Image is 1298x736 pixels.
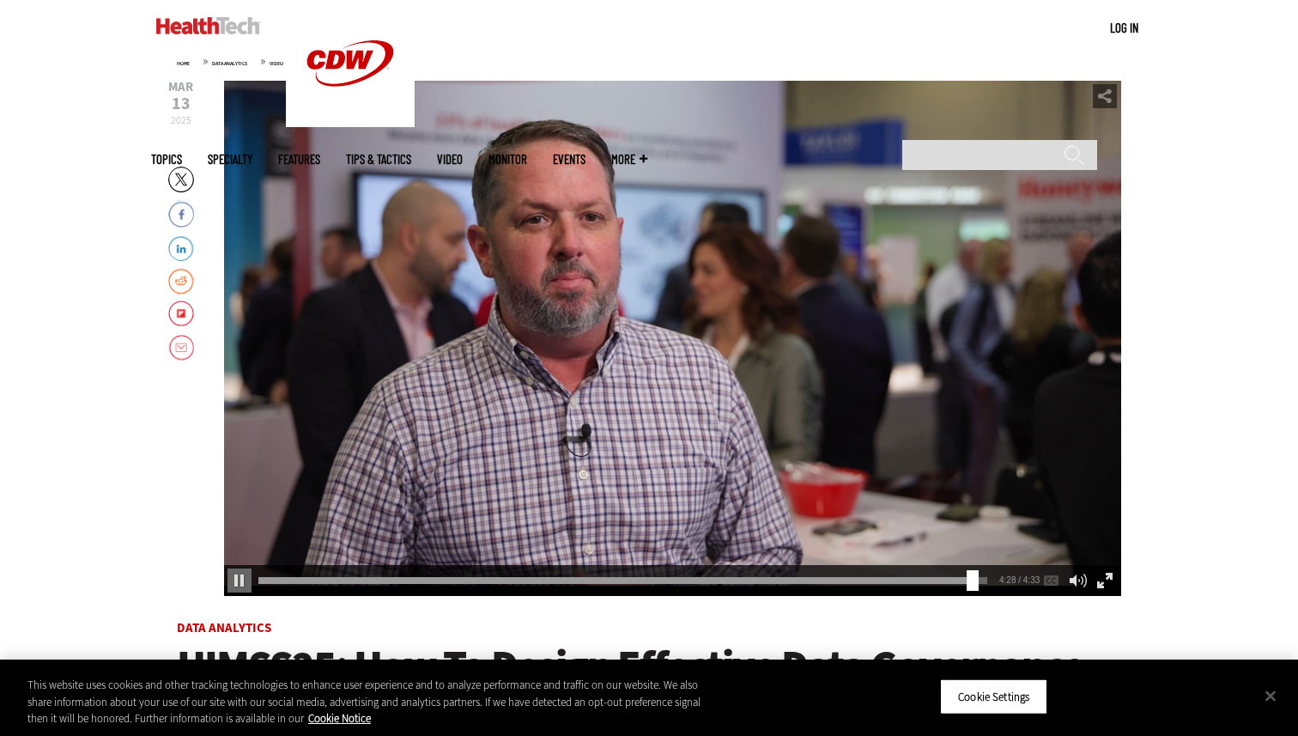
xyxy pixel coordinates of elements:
[1110,19,1138,37] div: User menu
[208,153,252,166] span: Specialty
[1065,569,1091,593] div: Mute
[27,677,714,727] div: This website uses cookies and other tracking technologies to enhance user experience and to analy...
[177,619,271,636] a: Data Analytics
[1093,569,1117,593] div: Full Screen
[346,153,411,166] a: Tips & Tactics
[227,569,252,593] div: Pause
[308,711,371,726] a: More information about your privacy
[278,153,320,166] a: Features
[151,153,182,166] span: Topics
[611,153,647,166] span: More
[1110,20,1138,35] a: Log in
[437,153,463,166] a: Video
[553,153,585,166] a: Events
[940,678,1047,715] button: Cookie Settings
[1252,677,1289,715] button: Close
[999,575,1034,585] div: 4:28 / 4:33
[286,113,415,131] a: CDW
[1040,569,1064,593] div: Enable Closed Captioning
[156,17,260,34] img: Home
[967,570,979,591] div: Seek Video
[488,153,527,166] a: MonITor
[224,81,1121,596] div: Video viewer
